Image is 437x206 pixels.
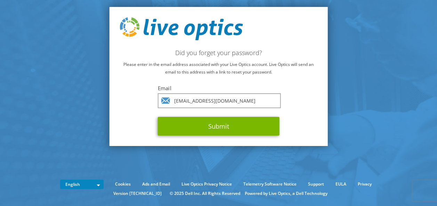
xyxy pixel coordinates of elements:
[137,180,175,188] a: Ads and Email
[110,180,136,188] a: Cookies
[120,17,243,40] img: live_optics_svg.svg
[120,49,317,57] h2: Did you forget your password?
[245,190,327,197] li: Powered by Live Optics, a Dell Technology
[330,180,351,188] a: EULA
[158,85,280,92] label: Email
[110,190,165,197] li: Version [TECHNICAL_ID]
[303,180,329,188] a: Support
[120,61,317,76] p: Please enter in the email address associated with your Live Optics account. Live Optics will send...
[158,117,280,136] button: Submit
[353,180,377,188] a: Privacy
[166,190,244,197] li: © 2025 Dell Inc. All Rights Reserved
[238,180,302,188] a: Telemetry Software Notice
[176,180,237,188] a: Live Optics Privacy Notice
